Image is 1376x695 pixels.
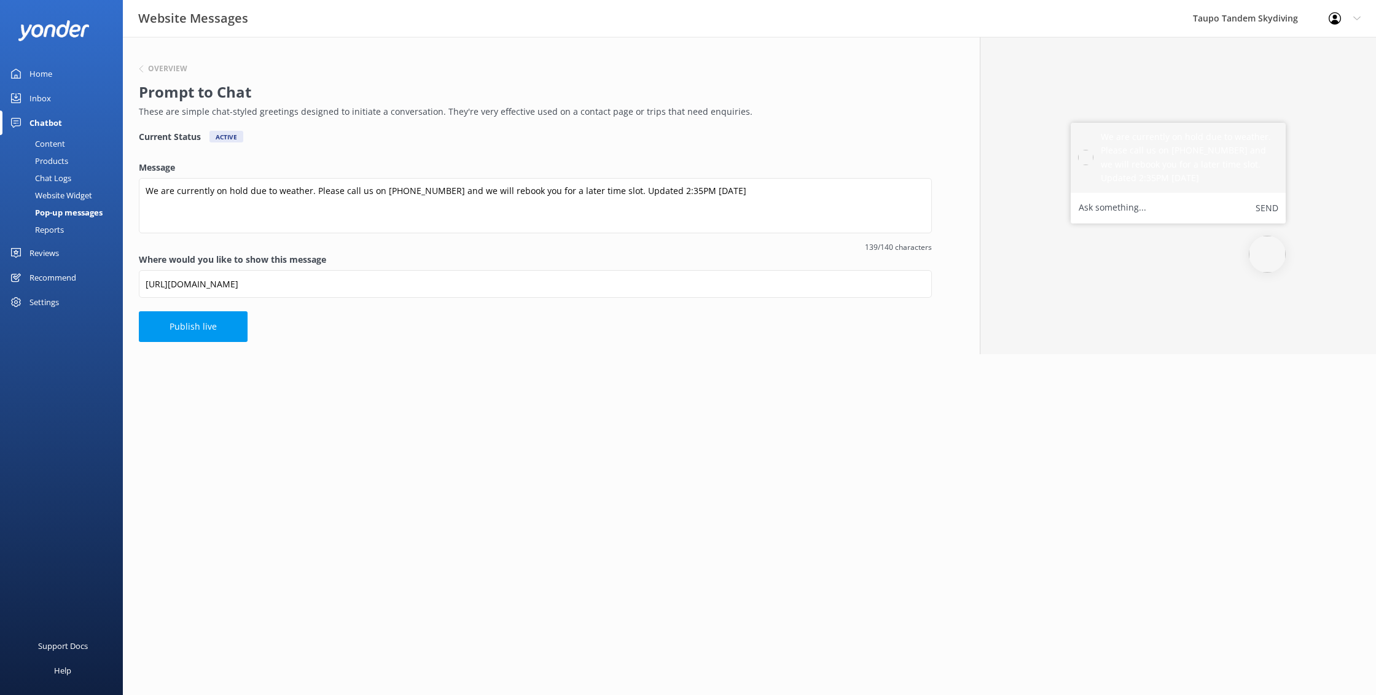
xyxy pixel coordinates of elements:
h6: Overview [148,65,187,72]
div: Chat Logs [7,169,71,187]
div: Settings [29,290,59,314]
div: Support Docs [38,634,88,658]
div: Reviews [29,241,59,265]
div: Active [209,131,243,142]
textarea: We are currently on hold due to weather. Please call us on [PHONE_NUMBER] and we will rebook you ... [139,178,932,233]
h3: Website Messages [138,9,248,28]
label: Ask something... [1079,200,1146,216]
a: Products [7,152,123,169]
button: Overview [139,65,187,72]
a: Chat Logs [7,169,123,187]
span: 139/140 characters [139,241,932,253]
a: Reports [7,221,123,238]
div: Reports [7,221,64,238]
div: Content [7,135,65,152]
input: https://www.example.com/page [139,270,932,298]
div: Products [7,152,68,169]
div: Website Widget [7,187,92,204]
a: Pop-up messages [7,204,123,221]
div: Inbox [29,86,51,111]
img: yonder-white-logo.png [18,20,89,41]
div: Help [54,658,71,683]
label: Message [139,161,932,174]
div: Home [29,61,52,86]
div: Recommend [29,265,76,290]
button: Publish live [139,311,248,342]
h5: We are currently on hold due to weather. Please call us on [PHONE_NUMBER] and we will rebook you ... [1101,130,1278,185]
button: Send [1256,200,1278,216]
label: Where would you like to show this message [139,253,932,266]
div: Chatbot [29,111,62,135]
p: These are simple chat-styled greetings designed to initiate a conversation. They're very effectiv... [139,105,926,118]
h4: Current Status [139,131,201,142]
a: Content [7,135,123,152]
h2: Prompt to Chat [139,80,926,104]
a: Website Widget [7,187,123,204]
div: Pop-up messages [7,204,103,221]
